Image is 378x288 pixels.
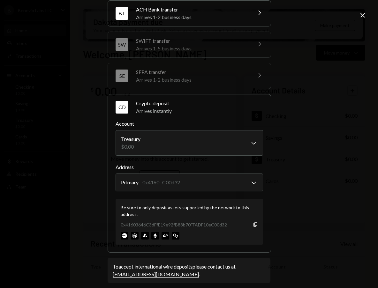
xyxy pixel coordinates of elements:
button: BTACH Bank transferArrives 1-2 business days [108,1,271,26]
div: SE [116,70,128,82]
img: avalanche-mainnet [141,232,149,240]
button: SESEPA transferArrives 1-2 business days [108,63,271,89]
img: optimism-mainnet [162,232,169,240]
a: [EMAIL_ADDRESS][DOMAIN_NAME] [113,271,199,278]
div: Arrives 1-5 business days [136,45,248,52]
img: base-mainnet [121,232,128,240]
div: 0x4160...C00d32 [142,179,180,186]
img: ethereum-mainnet [151,232,159,240]
img: polygon-mainnet [172,232,179,240]
div: SWIFT transfer [136,37,248,45]
div: Be sure to only deposit assets supported by the network to this address. [121,204,258,218]
div: BT [116,7,128,20]
div: Arrives instantly [136,107,263,115]
div: CDCrypto depositArrives instantly [116,120,263,245]
div: Arrives 1-2 business days [136,76,248,84]
button: Address [116,174,263,191]
div: ACH Bank transfer [136,6,248,13]
label: Account [116,120,263,128]
div: 0x41603646C3dFfE19e92fB88b70FFADF10eC00d32 [121,221,227,228]
div: CD [116,101,128,114]
button: Account [116,130,263,156]
div: To accept international wire deposits please contact us at . [113,263,265,278]
div: SW [116,38,128,51]
div: Arrives 1-2 business days [136,13,248,21]
img: arbitrum-mainnet [131,232,139,240]
button: CDCrypto depositArrives instantly [108,94,271,120]
label: Address [116,163,263,171]
div: Crypto deposit [136,100,263,107]
button: SWSWIFT transferArrives 1-5 business days [108,32,271,57]
div: SEPA transfer [136,68,248,76]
